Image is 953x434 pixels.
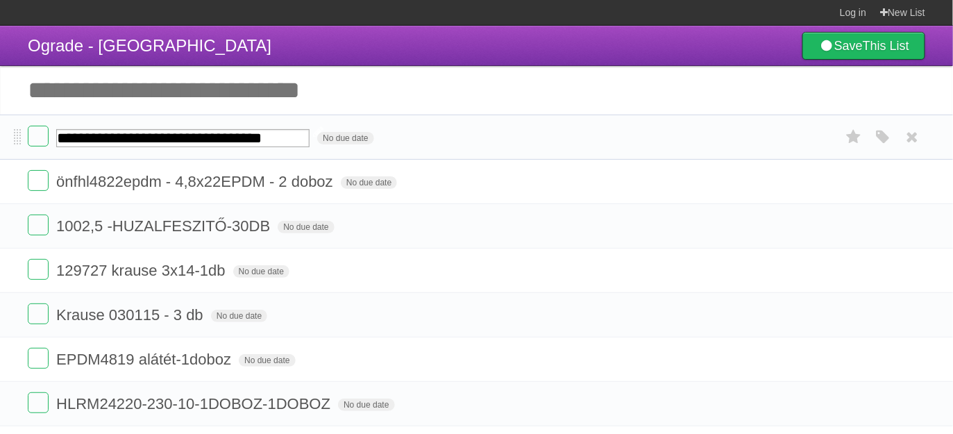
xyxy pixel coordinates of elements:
label: Done [28,392,49,413]
label: Done [28,170,49,191]
span: HLRM24220-230-10-1DOBOZ-1DOBOZ [56,395,334,412]
label: Done [28,259,49,280]
label: Done [28,215,49,235]
span: No due date [338,399,394,411]
span: No due date [233,265,289,278]
span: önfhl4822epdm - 4,8x22EPDM - 2 doboz [56,173,337,190]
span: Ograde - [GEOGRAPHIC_DATA] [28,36,271,55]
a: SaveThis List [802,32,925,60]
span: No due date [317,132,373,144]
span: 129727 krause 3x14-1db [56,262,228,279]
span: Krause 030115 - 3 db [56,306,207,324]
label: Star task [841,126,867,149]
span: No due date [278,221,334,233]
span: EPDM4819 alátét-1doboz [56,351,235,368]
span: 1002,5 -HUZALFESZITŐ-30DB [56,217,273,235]
b: This List [863,39,909,53]
label: Done [28,126,49,147]
span: No due date [239,354,295,367]
span: No due date [341,176,397,189]
label: Done [28,348,49,369]
span: No due date [211,310,267,322]
label: Done [28,303,49,324]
